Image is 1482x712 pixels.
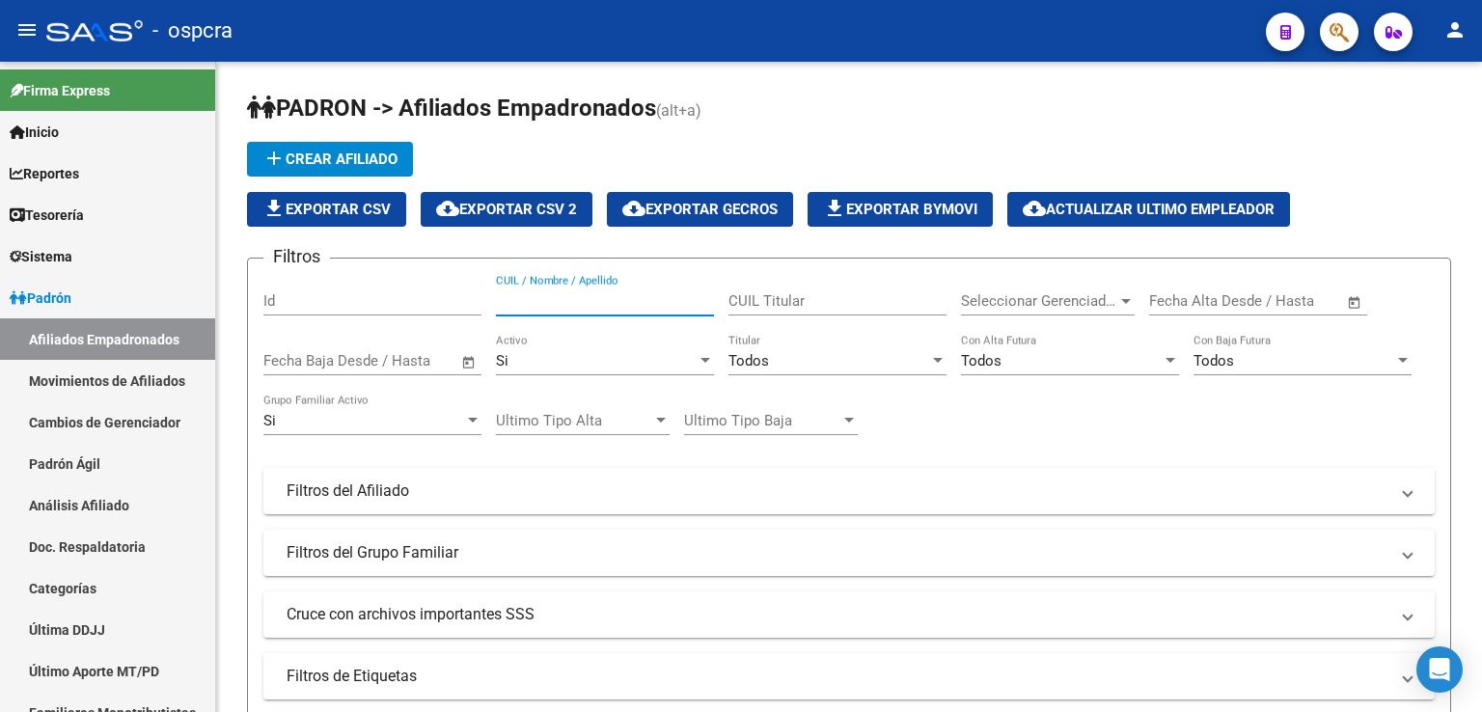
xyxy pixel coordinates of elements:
span: Todos [1194,352,1234,370]
span: Todos [728,352,769,370]
button: Exportar CSV [247,192,406,227]
span: Sistema [10,246,72,267]
span: Firma Express [10,80,110,101]
button: Open calendar [1344,291,1366,314]
span: Ultimo Tipo Alta [496,412,652,429]
span: Crear Afiliado [262,151,398,168]
button: Exportar Bymovi [808,192,993,227]
span: PADRON -> Afiliados Empadronados [247,95,656,122]
span: Exportar Bymovi [823,201,977,218]
mat-panel-title: Cruce con archivos importantes SSS [287,604,1388,625]
mat-icon: cloud_download [436,197,459,220]
button: Crear Afiliado [247,142,413,177]
mat-panel-title: Filtros de Etiquetas [287,666,1388,687]
mat-icon: file_download [262,197,286,220]
span: Exportar CSV 2 [436,201,577,218]
input: Fecha fin [1245,292,1338,310]
mat-panel-title: Filtros del Grupo Familiar [287,542,1388,563]
h3: Filtros [263,243,330,270]
mat-icon: cloud_download [1023,197,1046,220]
button: Exportar GECROS [607,192,793,227]
button: Open calendar [458,351,480,373]
mat-expansion-panel-header: Cruce con archivos importantes SSS [263,591,1435,638]
span: Padrón [10,288,71,309]
mat-icon: menu [15,18,39,41]
input: Fecha fin [359,352,453,370]
button: Actualizar ultimo Empleador [1007,192,1290,227]
mat-expansion-panel-header: Filtros del Afiliado [263,468,1435,514]
span: Ultimo Tipo Baja [684,412,840,429]
mat-expansion-panel-header: Filtros de Etiquetas [263,653,1435,699]
span: Exportar GECROS [622,201,778,218]
span: Reportes [10,163,79,184]
span: Actualizar ultimo Empleador [1023,201,1275,218]
span: Si [496,352,508,370]
span: Tesorería [10,205,84,226]
span: Inicio [10,122,59,143]
mat-icon: person [1443,18,1467,41]
mat-panel-title: Filtros del Afiliado [287,480,1388,502]
input: Fecha inicio [1149,292,1227,310]
span: (alt+a) [656,101,701,120]
span: Si [263,412,276,429]
div: Open Intercom Messenger [1416,646,1463,693]
mat-expansion-panel-header: Filtros del Grupo Familiar [263,530,1435,576]
mat-icon: cloud_download [622,197,645,220]
mat-icon: add [262,147,286,170]
span: - ospcra [152,10,233,52]
mat-icon: file_download [823,197,846,220]
button: Exportar CSV 2 [421,192,592,227]
span: Todos [961,352,1002,370]
input: Fecha inicio [263,352,342,370]
span: Seleccionar Gerenciador [961,292,1117,310]
span: Exportar CSV [262,201,391,218]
